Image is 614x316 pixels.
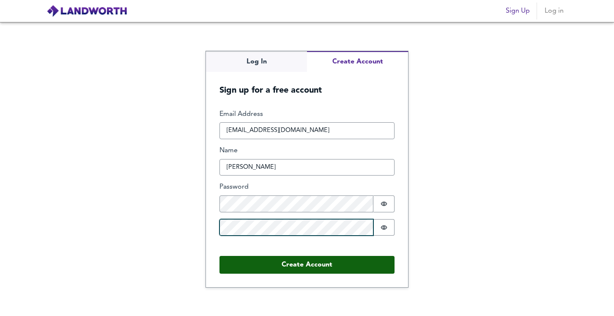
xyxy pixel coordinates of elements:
label: Name [219,146,395,156]
button: Log In [206,51,307,72]
button: Create Account [307,51,408,72]
input: What should we call you? [219,159,395,176]
button: Show password [373,195,395,212]
label: Email Address [219,110,395,119]
label: Password [219,182,395,192]
button: Show password [373,219,395,236]
h5: Sign up for a free account [206,72,408,96]
button: Log in [540,3,567,19]
span: Log in [544,5,564,17]
button: Sign Up [502,3,533,19]
img: logo [47,5,127,17]
span: Sign Up [506,5,530,17]
input: How can we reach you? [219,122,395,139]
button: Create Account [219,256,395,274]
